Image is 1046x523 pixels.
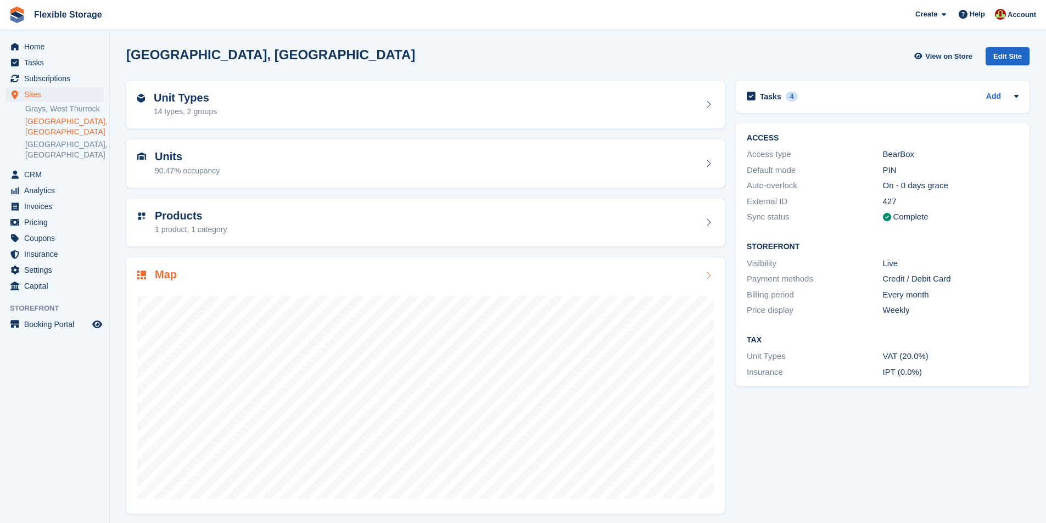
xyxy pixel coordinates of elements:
[24,278,90,294] span: Capital
[883,179,1019,192] div: On - 0 days grace
[915,9,937,20] span: Create
[155,150,220,163] h2: Units
[747,148,882,161] div: Access type
[155,224,227,235] div: 1 product, 1 category
[137,212,146,221] img: custom-product-icn-752c56ca05d30b4aa98f6f15887a0e09747e85b44ffffa43cff429088544963d.svg
[154,106,217,117] div: 14 types, 2 groups
[155,210,227,222] h2: Products
[24,262,90,278] span: Settings
[747,350,882,363] div: Unit Types
[1008,9,1036,20] span: Account
[5,167,104,182] a: menu
[24,71,90,86] span: Subscriptions
[137,271,146,279] img: map-icn-33ee37083ee616e46c38cad1a60f524a97daa1e2b2c8c0bc3eb3415660979fc1.svg
[5,215,104,230] a: menu
[137,94,145,103] img: unit-type-icn-2b2737a686de81e16bb02015468b77c625bbabd49415b5ef34ead5e3b44a266d.svg
[747,164,882,177] div: Default mode
[986,47,1030,65] div: Edit Site
[5,199,104,214] a: menu
[883,350,1019,363] div: VAT (20.0%)
[154,92,217,104] h2: Unit Types
[925,51,972,62] span: View on Store
[747,289,882,301] div: Billing period
[995,9,1006,20] img: David Jones
[747,211,882,223] div: Sync status
[25,116,104,137] a: [GEOGRAPHIC_DATA], [GEOGRAPHIC_DATA]
[24,167,90,182] span: CRM
[10,303,109,314] span: Storefront
[126,139,725,188] a: Units 90.47% occupancy
[24,246,90,262] span: Insurance
[5,71,104,86] a: menu
[126,199,725,247] a: Products 1 product, 1 category
[5,246,104,262] a: menu
[5,230,104,246] a: menu
[747,273,882,285] div: Payment methods
[883,273,1019,285] div: Credit / Debit Card
[30,5,107,24] a: Flexible Storage
[747,366,882,379] div: Insurance
[137,153,146,160] img: unit-icn-7be61d7bf1b0ce9d3e12c5938cc71ed9869f7b940bace4675aadf7bd6d80202e.svg
[747,243,1019,251] h2: Storefront
[760,92,781,102] h2: Tasks
[24,317,90,332] span: Booking Portal
[913,47,977,65] a: View on Store
[5,183,104,198] a: menu
[24,215,90,230] span: Pricing
[24,199,90,214] span: Invoices
[747,134,1019,143] h2: ACCESS
[155,165,220,177] div: 90.47% occupancy
[24,55,90,70] span: Tasks
[883,366,1019,379] div: IPT (0.0%)
[747,179,882,192] div: Auto-overlock
[986,91,1001,103] a: Add
[24,87,90,102] span: Sites
[883,304,1019,317] div: Weekly
[5,39,104,54] a: menu
[126,257,725,514] a: Map
[24,39,90,54] span: Home
[24,183,90,198] span: Analytics
[883,289,1019,301] div: Every month
[126,81,725,129] a: Unit Types 14 types, 2 groups
[5,262,104,278] a: menu
[747,304,882,317] div: Price display
[91,318,104,331] a: Preview store
[883,148,1019,161] div: BearBox
[883,164,1019,177] div: PIN
[5,278,104,294] a: menu
[747,336,1019,345] h2: Tax
[786,92,798,102] div: 4
[9,7,25,23] img: stora-icon-8386f47178a22dfd0bd8f6a31ec36ba5ce8667c1dd55bd0f319d3a0aa187defe.svg
[5,55,104,70] a: menu
[883,257,1019,270] div: Live
[970,9,985,20] span: Help
[25,104,104,114] a: Grays, West Thurrock
[883,195,1019,208] div: 427
[24,230,90,246] span: Coupons
[747,257,882,270] div: Visibility
[126,47,415,62] h2: [GEOGRAPHIC_DATA], [GEOGRAPHIC_DATA]
[5,317,104,332] a: menu
[893,211,928,223] div: Complete
[25,139,104,160] a: [GEOGRAPHIC_DATA], [GEOGRAPHIC_DATA]
[747,195,882,208] div: External ID
[986,47,1030,70] a: Edit Site
[155,268,177,281] h2: Map
[5,87,104,102] a: menu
